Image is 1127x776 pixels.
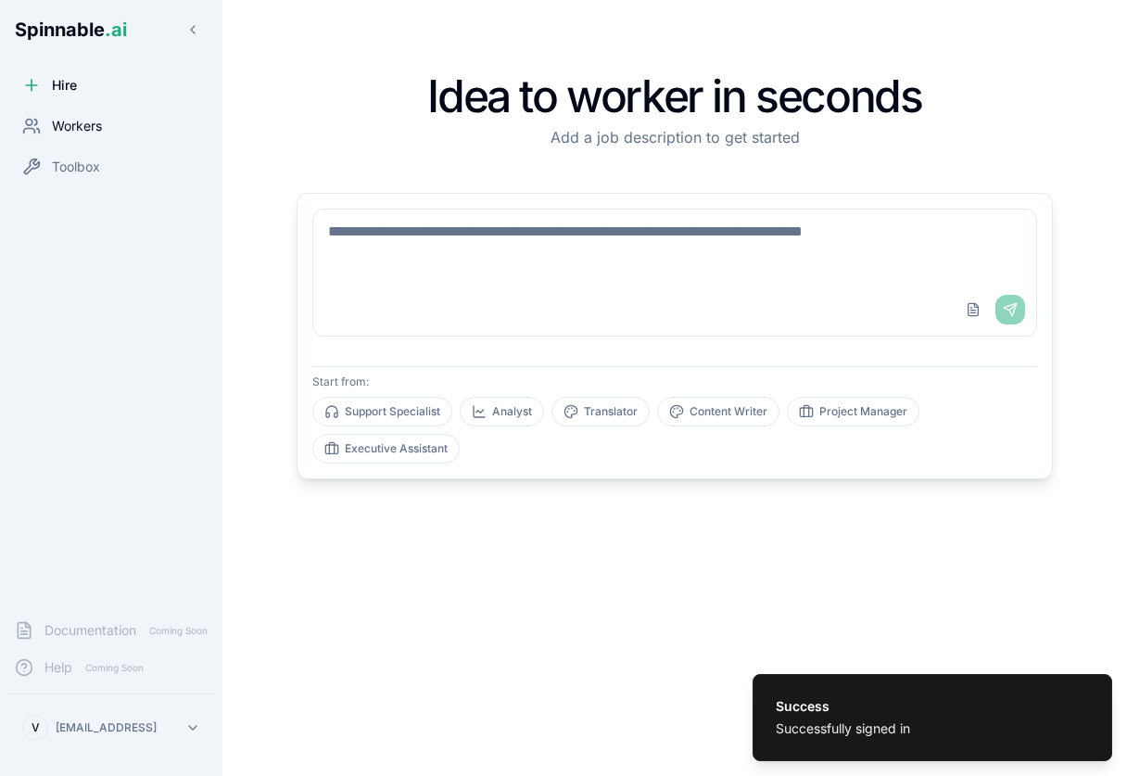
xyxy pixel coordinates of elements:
span: Coming Soon [144,622,213,640]
button: Executive Assistant [312,434,460,464]
span: Toolbox [52,158,100,176]
p: [EMAIL_ADDRESS] [56,720,157,735]
span: Documentation [44,621,136,640]
span: V [32,720,40,735]
span: Hire [52,76,77,95]
button: V[EMAIL_ADDRESS] [15,709,208,746]
span: Coming Soon [80,659,149,677]
span: Workers [52,117,102,135]
span: Spinnable [15,19,127,41]
div: Success [776,697,910,716]
div: Successfully signed in [776,719,910,738]
h1: Idea to worker in seconds [297,74,1053,119]
span: Help [44,658,72,677]
p: Start from: [312,375,1037,389]
button: Support Specialist [312,397,452,426]
button: Analyst [460,397,544,426]
span: .ai [105,19,127,41]
button: Content Writer [657,397,779,426]
button: Translator [551,397,650,426]
button: Project Manager [787,397,919,426]
p: Add a job description to get started [297,126,1053,148]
